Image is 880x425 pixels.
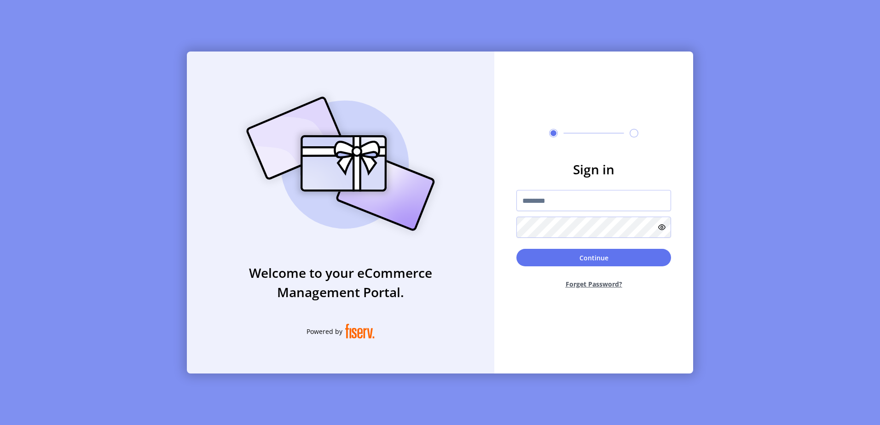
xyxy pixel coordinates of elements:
[516,160,671,179] h3: Sign in
[187,263,494,302] h3: Welcome to your eCommerce Management Portal.
[307,327,342,336] span: Powered by
[516,249,671,266] button: Continue
[232,86,449,241] img: card_Illustration.svg
[516,272,671,296] button: Forget Password?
